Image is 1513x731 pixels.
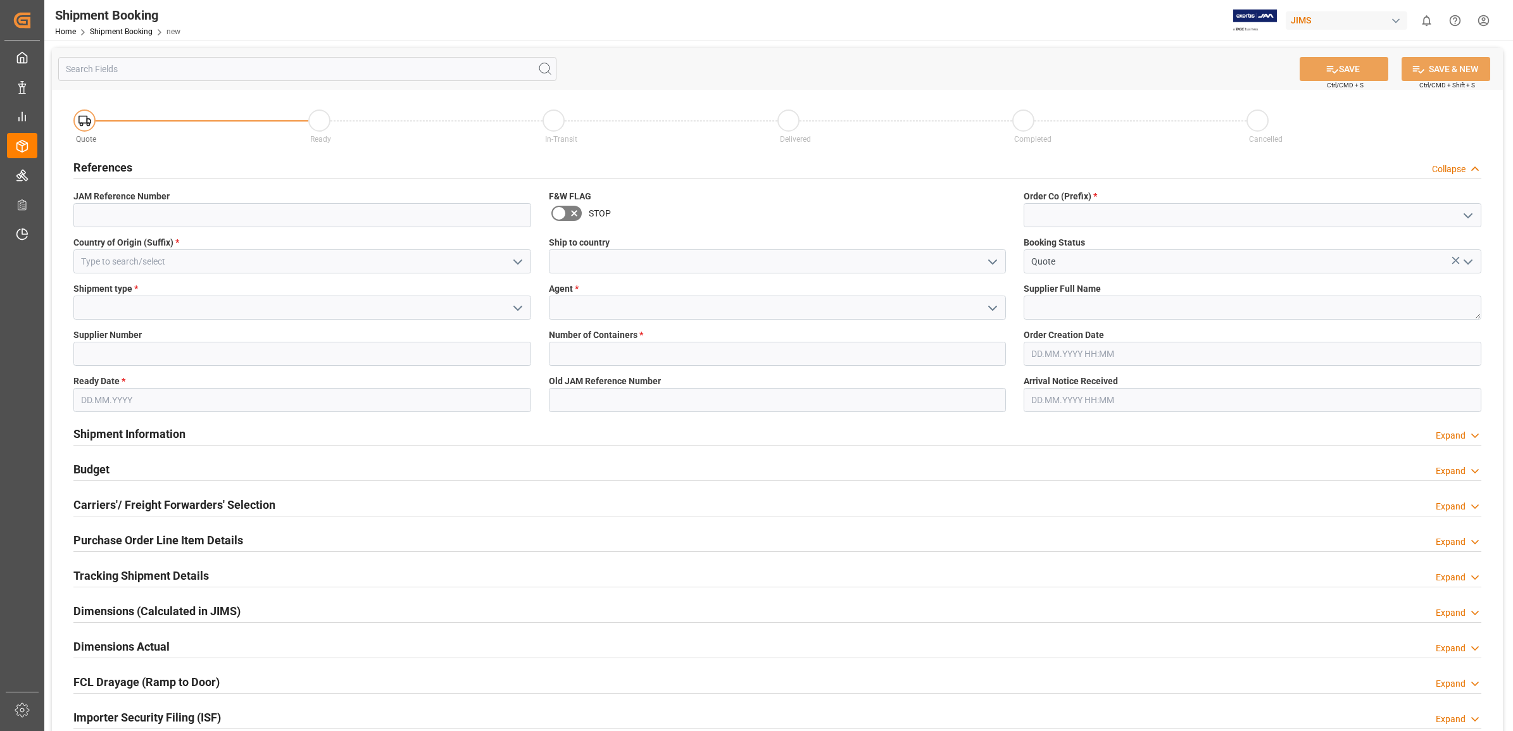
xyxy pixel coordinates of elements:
span: Country of Origin (Suffix) [73,236,179,249]
span: JAM Reference Number [73,190,170,203]
button: open menu [507,252,526,272]
input: DD.MM.YYYY HH:MM [1024,342,1481,366]
button: show 0 new notifications [1412,6,1441,35]
span: Supplier Full Name [1024,282,1101,296]
div: Expand [1436,465,1466,478]
button: SAVE [1300,57,1388,81]
span: Quote [76,135,96,144]
span: Old JAM Reference Number [549,375,661,388]
h2: Carriers'/ Freight Forwarders' Selection [73,496,275,513]
input: DD.MM.YYYY HH:MM [1024,388,1481,412]
div: Expand [1436,429,1466,442]
div: JIMS [1286,11,1407,30]
input: Search Fields [58,57,556,81]
h2: Importer Security Filing (ISF) [73,709,221,726]
h2: Dimensions Actual [73,638,170,655]
span: Order Creation Date [1024,328,1104,342]
div: Collapse [1432,163,1466,176]
div: Expand [1436,713,1466,726]
button: open menu [983,252,1001,272]
h2: Budget [73,461,110,478]
h2: Shipment Information [73,425,185,442]
button: JIMS [1286,8,1412,32]
button: SAVE & NEW [1402,57,1490,81]
span: Order Co (Prefix) [1024,190,1097,203]
span: In-Transit [545,135,577,144]
span: Ctrl/CMD + S [1327,80,1364,90]
div: Expand [1436,677,1466,690]
span: F&W FLAG [549,190,591,203]
span: Agent [549,282,579,296]
span: Ctrl/CMD + Shift + S [1419,80,1475,90]
span: Number of Containers [549,328,643,342]
span: STOP [589,207,611,220]
button: open menu [1457,206,1476,225]
h2: FCL Drayage (Ramp to Door) [73,673,220,690]
div: Expand [1436,642,1466,655]
span: Ready Date [73,375,125,388]
span: Ready [310,135,331,144]
h2: Purchase Order Line Item Details [73,532,243,549]
span: Arrival Notice Received [1024,375,1118,388]
h2: Tracking Shipment Details [73,567,209,584]
div: Expand [1436,500,1466,513]
span: Ship to country [549,236,610,249]
span: Cancelled [1249,135,1283,144]
span: Booking Status [1024,236,1085,249]
a: Shipment Booking [90,27,153,36]
div: Expand [1436,535,1466,549]
h2: References [73,159,132,176]
a: Home [55,27,76,36]
button: open menu [1457,252,1476,272]
input: DD.MM.YYYY [73,388,531,412]
span: Shipment type [73,282,138,296]
div: Shipment Booking [55,6,180,25]
span: Supplier Number [73,328,142,342]
img: Exertis%20JAM%20-%20Email%20Logo.jpg_1722504956.jpg [1233,9,1277,32]
button: open menu [507,298,526,318]
input: Type to search/select [73,249,531,273]
span: Completed [1014,135,1052,144]
div: Expand [1436,606,1466,620]
h2: Dimensions (Calculated in JIMS) [73,603,241,620]
span: Delivered [780,135,811,144]
button: Help Center [1441,6,1469,35]
div: Expand [1436,571,1466,584]
button: open menu [983,298,1001,318]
